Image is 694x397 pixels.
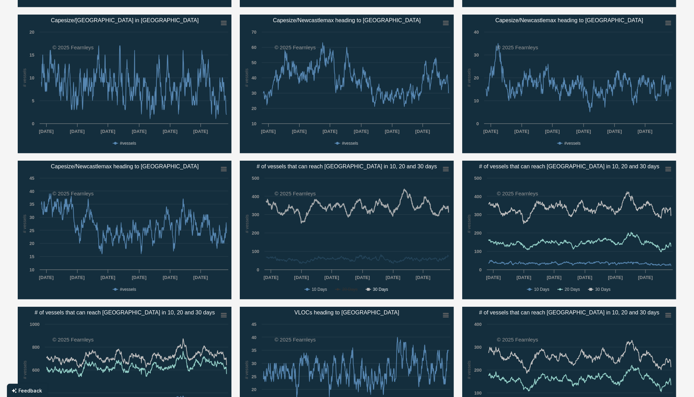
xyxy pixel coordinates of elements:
[18,15,232,153] svg: Capesize/Newcastlemax in South Africa
[496,17,643,24] text: Capesize/Newcastlemax heading to [GEOGRAPHIC_DATA]
[252,91,256,96] text: 30
[244,361,249,379] text: # vessels
[51,17,199,24] text: Capesize/[GEOGRAPHIC_DATA] in [GEOGRAPHIC_DATA]
[385,129,400,134] text: [DATE]
[474,368,482,373] text: 200
[474,194,482,199] text: 400
[474,345,482,350] text: 300
[252,212,259,217] text: 300
[32,121,34,126] text: 0
[52,44,94,50] text: © 2025 Fearnleys
[163,129,177,134] text: [DATE]
[70,129,84,134] text: [DATE]
[244,214,250,233] text: # vessels
[52,191,94,196] text: © 2025 Fearnleys
[534,287,549,292] text: 10 Days
[39,129,53,134] text: [DATE]
[517,275,531,280] text: [DATE]
[39,275,53,280] text: [DATE]
[474,29,479,35] text: 40
[252,335,256,340] text: 40
[342,287,358,292] text: 20 Days
[252,194,259,199] text: 400
[545,129,560,134] text: [DATE]
[312,287,327,292] text: 10 Days
[565,287,580,292] text: 20 Days
[578,275,593,280] text: [DATE]
[252,176,259,181] text: 500
[474,230,482,236] text: 200
[257,267,259,272] text: 0
[638,275,653,280] text: [DATE]
[386,275,400,280] text: [DATE]
[416,275,431,280] text: [DATE]
[415,129,430,134] text: [DATE]
[29,189,34,194] text: 40
[261,129,276,134] text: [DATE]
[100,275,115,280] text: [DATE]
[295,310,400,316] text: VLOCs heading to [GEOGRAPHIC_DATA]
[476,121,479,126] text: 0
[252,348,256,353] text: 35
[252,230,259,236] text: 200
[462,15,676,153] svg: Capesize/Newcastlemax heading to Indonesia
[638,129,652,134] text: [DATE]
[70,275,84,280] text: [DATE]
[29,202,34,207] text: 35
[240,161,454,299] svg: # of vessels that can reach Santos in 10, 20 and 30 days
[497,44,538,50] text: © 2025 Fearnleys
[252,75,256,81] text: 40
[474,390,482,396] text: 100
[22,361,27,379] text: # vessels
[29,215,34,220] text: 30
[244,68,249,87] text: # vessels
[275,191,316,196] text: © 2025 Fearnleys
[120,287,136,292] text: #vessels
[483,129,498,134] text: [DATE]
[252,322,256,327] text: 45
[577,129,591,134] text: [DATE]
[595,287,611,292] text: 30 Days
[163,275,177,280] text: [DATE]
[373,287,388,292] text: 30 Days
[356,275,370,280] text: [DATE]
[252,121,256,126] text: 10
[29,254,34,259] text: 15
[354,129,369,134] text: [DATE]
[240,15,454,153] svg: Capesize/Newcastlemax heading to India
[29,228,34,233] text: 25
[275,44,316,50] text: © 2025 Fearnleys
[30,322,39,327] text: 1000
[34,310,215,316] text: # of vessels that can reach [GEOGRAPHIC_DATA] in 10, 20 and 30 days
[466,68,472,87] text: # vessels
[252,45,256,50] text: 60
[467,361,472,379] text: # vessels
[32,345,39,350] text: 800
[515,129,529,134] text: [DATE]
[474,212,482,217] text: 300
[474,176,482,181] text: 500
[275,337,316,343] text: © 2025 Fearnleys
[462,161,676,299] svg: # of vessels that can reach Rotterdam in 10, 20 and 30 days
[474,75,479,81] text: 20
[257,163,437,170] text: # of vessels that can reach [GEOGRAPHIC_DATA] in 10, 20 and 30 days
[292,129,307,134] text: [DATE]
[29,52,34,58] text: 15
[564,141,581,146] text: #vessels
[252,387,256,392] text: 20
[497,337,538,343] text: © 2025 Fearnleys
[252,60,256,65] text: 50
[22,68,27,87] text: # vessels
[132,129,146,134] text: [DATE]
[29,241,34,246] text: 20
[474,98,479,103] text: 10
[252,249,259,254] text: 100
[342,141,358,146] text: #vessels
[479,310,660,316] text: # of vessels that can reach [GEOGRAPHIC_DATA] in 10, 20 and 30 days
[474,322,482,327] text: 400
[252,374,256,379] text: 25
[474,249,482,254] text: 100
[497,191,538,196] text: © 2025 Fearnleys
[29,75,34,81] text: 10
[486,275,501,280] text: [DATE]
